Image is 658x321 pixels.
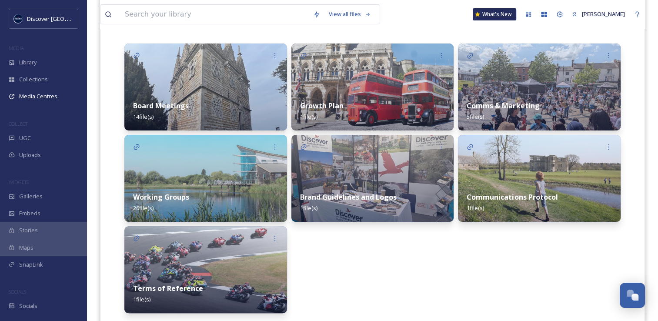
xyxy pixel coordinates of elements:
[467,101,539,110] strong: Comms & Marketing
[27,14,106,23] span: Discover [GEOGRAPHIC_DATA]
[324,6,375,23] a: View all files
[19,226,38,234] span: Stories
[19,58,37,67] span: Library
[133,284,203,293] strong: Terms of Reference
[458,43,621,130] img: 4f441ff7-a847-461b-aaa5-c19687a46818.jpg
[19,151,41,159] span: Uploads
[124,226,287,313] img: d9b36da6-a600-4734-a8c2-d1cb49eadf6f.jpg
[19,92,57,100] span: Media Centres
[133,113,154,120] span: 14 file(s)
[467,204,484,212] span: 1 file(s)
[300,192,397,202] strong: Brand Guidelines and Logos
[14,14,23,23] img: Untitled%20design%20%282%29.png
[124,135,287,222] img: 5e704d69-6593-43ce-b5d6-cc1eb7eb219d.jpg
[458,135,621,222] img: 0c84a837-7e82-45db-8c4d-a7cc46ec2f26.jpg
[9,120,27,127] span: COLLECT
[19,302,37,310] span: Socials
[19,75,48,84] span: Collections
[300,101,344,110] strong: Growth Plan
[291,43,454,130] img: ed4df81f-8162-44f3-84ed-da90e9d03d77.jpg
[120,5,309,24] input: Search your library
[473,8,516,20] a: What's New
[291,135,454,222] img: 71c7b32b-ac08-45bd-82d9-046af5700af1.jpg
[300,113,317,120] span: 1 file(s)
[133,204,154,212] span: 26 file(s)
[19,261,43,269] span: SnapLink
[133,192,189,202] strong: Working Groups
[300,204,317,212] span: 1 file(s)
[9,288,26,295] span: SOCIALS
[133,295,150,303] span: 1 file(s)
[9,179,29,185] span: WIDGETS
[467,192,558,202] strong: Communications Protocol
[568,6,629,23] a: [PERSON_NAME]
[19,192,43,201] span: Galleries
[9,45,24,51] span: MEDIA
[620,283,645,308] button: Open Chat
[124,43,287,130] img: 5bb6497d-ede2-4272-a435-6cca0481cbbd.jpg
[19,134,31,142] span: UGC
[19,244,33,252] span: Maps
[19,209,40,217] span: Embeds
[133,101,189,110] strong: Board Meetings
[582,10,625,18] span: [PERSON_NAME]
[467,113,484,120] span: 5 file(s)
